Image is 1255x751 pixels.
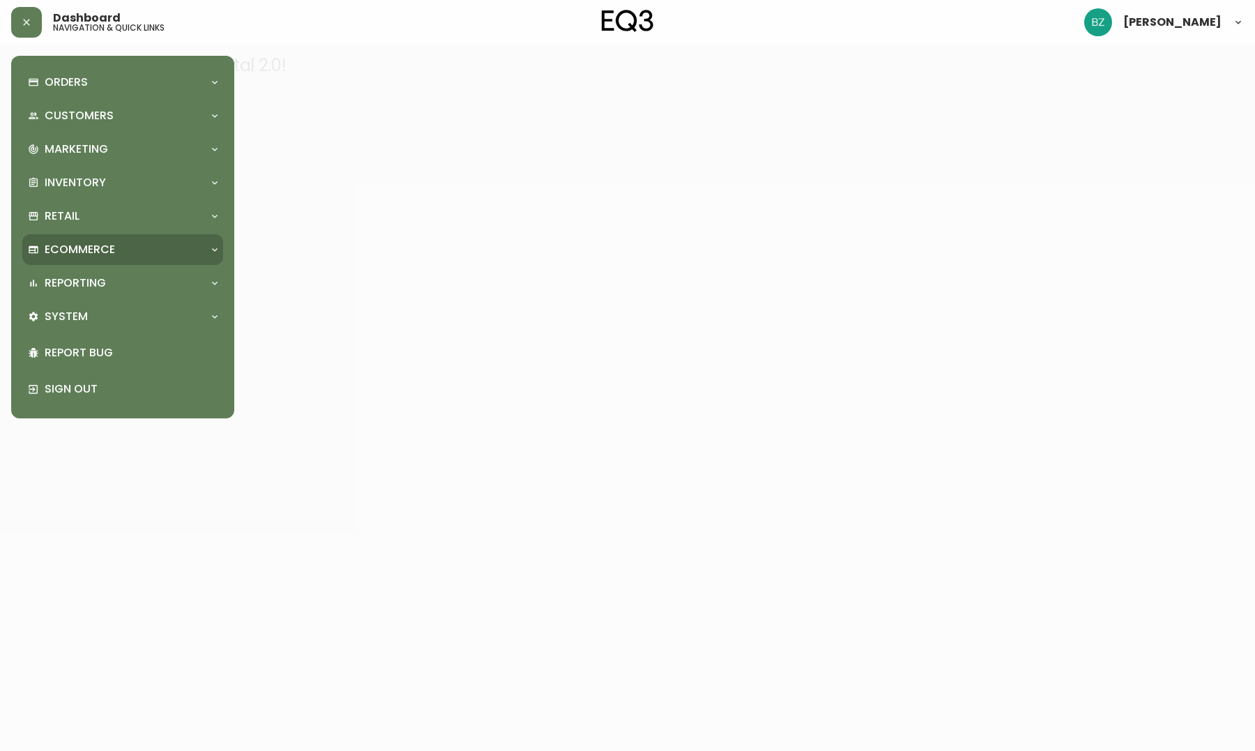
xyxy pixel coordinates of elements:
div: Report Bug [22,335,223,371]
h5: navigation & quick links [53,24,165,32]
div: Ecommerce [22,234,223,265]
div: Customers [22,100,223,131]
p: Customers [45,108,114,123]
p: System [45,309,88,324]
div: Inventory [22,167,223,198]
span: [PERSON_NAME] [1123,17,1222,28]
p: Retail [45,208,79,224]
div: Reporting [22,268,223,298]
img: 603957c962080f772e6770b96f84fb5c [1084,8,1112,36]
p: Marketing [45,142,108,157]
p: Sign Out [45,381,218,397]
p: Orders [45,75,88,90]
div: Retail [22,201,223,232]
p: Report Bug [45,345,218,361]
p: Reporting [45,275,106,291]
div: Sign Out [22,371,223,407]
span: Dashboard [53,13,121,24]
p: Inventory [45,175,106,190]
div: Marketing [22,134,223,165]
p: Ecommerce [45,242,115,257]
img: logo [602,10,653,32]
div: Orders [22,67,223,98]
div: System [22,301,223,332]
